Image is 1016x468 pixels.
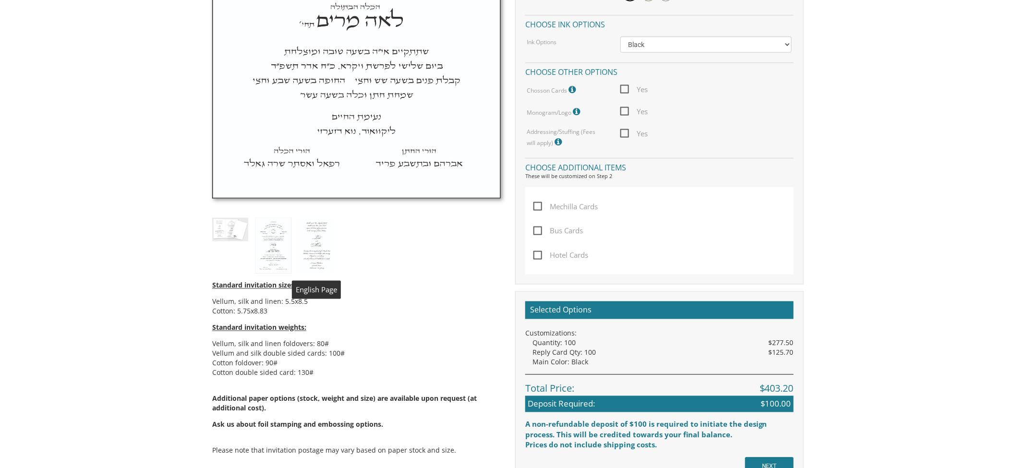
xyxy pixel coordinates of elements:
[620,106,648,118] span: Yes
[525,420,794,440] div: A non-refundable deposit of $100 is required to initiate the design process. This will be credite...
[525,374,794,396] div: Total Price:
[769,338,794,348] span: $277.50
[532,348,794,358] div: Reply Card Qty: 100
[527,38,557,46] label: Ink Options
[532,358,794,367] div: Main Color: Black
[527,128,606,148] label: Addressing/Stuffing (Fees will apply)
[212,307,501,316] li: Cotton: 5.75x8.83
[255,218,291,274] img: style4_heb.jpg
[532,338,794,348] div: Quantity: 100
[533,250,589,262] span: Hotel Cards
[525,158,794,175] h4: Choose additional items
[525,172,794,180] div: These will be customized on Step 2
[527,106,583,118] label: Monogram/Logo
[769,348,794,358] span: $125.70
[212,323,306,332] span: Standard invitation weights:
[525,440,794,450] div: Prices do not include shipping costs.
[533,225,583,237] span: Bus Cards
[525,301,794,320] h2: Selected Options
[212,339,501,349] li: Vellum, silk and linen foldovers: 80#
[620,128,648,140] span: Yes
[525,396,794,412] div: Deposit Required:
[525,329,794,338] div: Customizations:
[527,84,579,96] label: Chosson Cards
[761,398,791,410] span: $100.00
[212,281,296,290] span: Standard invitation sizes:
[212,297,501,307] li: Vellum, silk and linen: 5.5x8.5
[212,420,383,429] span: Ask us about foil stamping and embossing options.
[212,218,248,241] img: style4_thumb.jpg
[299,218,335,274] img: style4_eng.jpg
[533,201,598,213] span: Mechilla Cards
[525,62,794,79] h4: Choose other options
[760,382,794,396] span: $403.20
[620,84,648,96] span: Yes
[525,15,794,32] h4: Choose ink options
[212,368,501,378] li: Cotton double sided card: 130#
[212,349,501,359] li: Vellum and silk double sided cards: 100#
[212,394,501,430] span: Additional paper options (stock, weight and size) are available upon request (at additional cost).
[212,359,501,368] li: Cotton foldover: 90#
[212,274,501,465] div: Please note that invitation postage may vary based on paper stock and size.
